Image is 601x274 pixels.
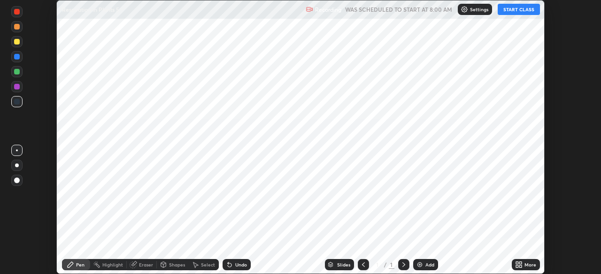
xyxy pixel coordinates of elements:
div: Add [425,262,434,267]
p: Recording [315,6,341,13]
p: Settings [470,7,488,12]
div: 1 [389,260,394,269]
div: Slides [337,262,350,267]
div: Undo [235,262,247,267]
div: More [524,262,536,267]
div: Eraser [139,262,153,267]
img: add-slide-button [416,261,424,268]
button: START CLASS [498,4,540,15]
div: Highlight [102,262,123,267]
div: Pen [76,262,85,267]
div: Select [201,262,215,267]
p: Respiration in Plants 5 [62,6,119,13]
img: recording.375f2c34.svg [306,6,313,13]
div: / [384,262,387,267]
img: class-settings-icons [461,6,468,13]
div: 1 [373,262,382,267]
h5: WAS SCHEDULED TO START AT 8:00 AM [345,5,452,14]
div: Shapes [169,262,185,267]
